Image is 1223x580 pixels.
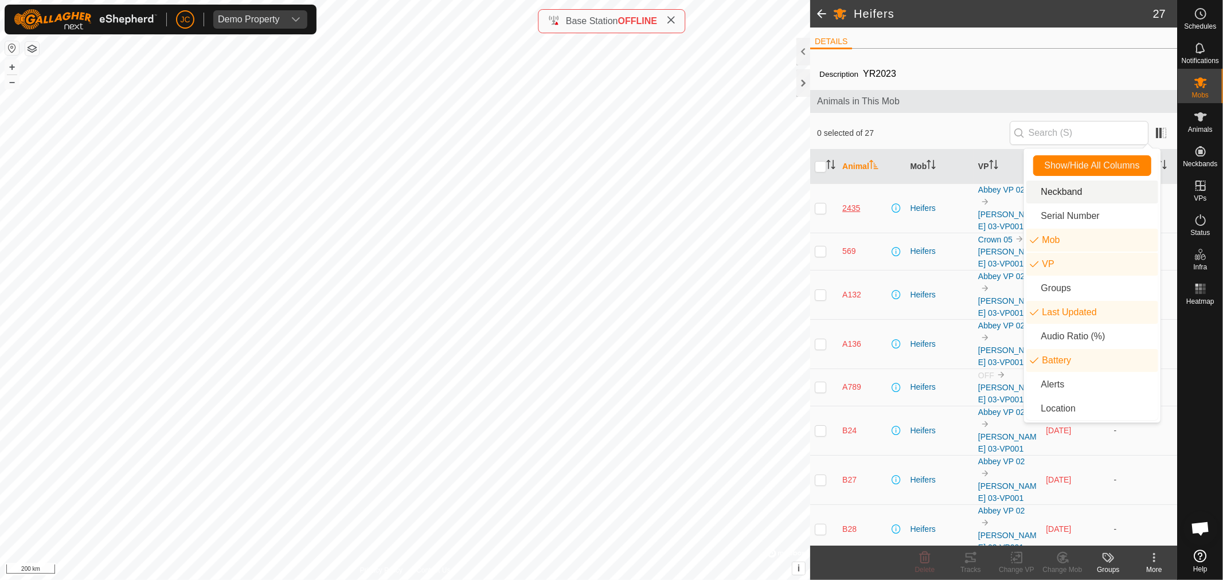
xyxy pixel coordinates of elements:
[180,14,190,26] span: JC
[1184,23,1216,30] span: Schedules
[792,562,805,575] button: i
[1026,325,1158,348] li: enum.columnList.audioRatio
[978,457,1025,466] a: Abbey VP 02
[1010,121,1148,145] input: Search (S)
[1026,253,1158,276] li: vp.label.vp
[910,245,968,257] div: Heifers
[810,36,852,49] li: DETAILS
[14,9,157,30] img: Gallagher Logo
[1085,565,1131,575] div: Groups
[978,383,1037,404] a: [PERSON_NAME] 03-VP001
[1015,234,1024,244] img: to
[915,566,935,574] span: Delete
[1186,298,1214,305] span: Heatmap
[798,563,800,573] span: i
[1040,565,1085,575] div: Change Mob
[842,381,861,393] span: A789
[978,210,1037,231] a: [PERSON_NAME] 03-VP001
[819,70,858,79] label: Description
[1026,349,1158,372] li: neckband.label.battery
[980,420,990,429] img: to
[826,162,835,171] p-sorticon: Activate to sort
[927,162,936,171] p-sorticon: Activate to sort
[842,245,855,257] span: 569
[905,150,973,184] th: Mob
[618,16,657,26] span: OFFLINE
[854,7,1153,21] h2: Heifers
[817,95,1170,108] span: Animals in This Mob
[1183,160,1217,167] span: Neckbands
[980,469,990,478] img: to
[980,284,990,293] img: to
[1026,205,1158,228] li: neckband.label.serialNumber
[910,202,968,214] div: Heifers
[1026,301,1158,324] li: enum.columnList.lastUpdated
[978,506,1025,515] a: Abbey VP 02
[1026,397,1158,420] li: common.label.location
[978,407,1025,417] a: Abbey VP 02
[25,42,39,56] button: Map Layers
[869,162,878,171] p-sorticon: Activate to sort
[1178,545,1223,577] a: Help
[842,523,857,535] span: B28
[1046,475,1071,484] span: 7 Oct 2025, 8:56 am
[978,531,1037,552] a: [PERSON_NAME] 03-VP001
[978,235,1013,244] a: Crown 05
[978,371,994,380] span: OFF
[948,565,994,575] div: Tracks
[910,474,968,486] div: Heifers
[978,296,1037,318] a: [PERSON_NAME] 03-VP001
[980,333,990,342] img: to
[284,10,307,29] div: dropdown trigger
[978,432,1037,453] a: [PERSON_NAME] 03-VP001
[1045,160,1140,171] span: Show/Hide All Columns
[416,565,450,575] a: Contact Us
[989,162,998,171] p-sorticon: Activate to sort
[5,41,19,55] button: Reset Map
[910,425,968,437] div: Heifers
[1194,195,1206,202] span: VPs
[838,150,905,184] th: Animal
[980,197,990,206] img: to
[360,565,403,575] a: Privacy Policy
[1026,277,1158,300] li: common.btn.groups
[910,338,968,350] div: Heifers
[817,127,1010,139] span: 0 selected of 27
[1153,5,1166,22] span: 27
[1193,566,1208,573] span: Help
[1188,126,1213,133] span: Animals
[980,518,990,527] img: to
[1109,406,1177,455] td: -
[1109,504,1177,554] td: -
[1192,92,1209,99] span: Mobs
[910,289,968,301] div: Heifers
[1193,264,1207,271] span: Infra
[978,247,1037,268] a: [PERSON_NAME] 03-VP001
[1046,524,1071,534] span: 7 Oct 2025, 8:56 am
[1109,455,1177,504] td: -
[978,346,1037,367] a: [PERSON_NAME] 03-VP001
[1026,373,1158,396] li: animal.label.alerts
[1183,511,1218,546] div: Open chat
[1190,229,1210,236] span: Status
[978,185,1025,194] a: Abbey VP 02
[5,60,19,74] button: +
[218,15,280,24] div: Demo Property
[1026,181,1158,203] li: neckband.label.title
[1131,565,1177,575] div: More
[1182,57,1219,64] span: Notifications
[1026,229,1158,252] li: mob.label.mob
[566,16,618,26] span: Base Station
[842,289,861,301] span: A132
[842,338,861,350] span: A136
[858,64,901,83] span: YR2023
[842,202,860,214] span: 2435
[910,381,968,393] div: Heifers
[1033,155,1151,176] button: Show/Hide All Columns
[842,425,857,437] span: B24
[997,370,1006,379] img: to
[910,523,968,535] div: Heifers
[978,272,1025,281] a: Abbey VP 02
[978,321,1025,330] a: Abbey VP 02
[994,565,1040,575] div: Change VP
